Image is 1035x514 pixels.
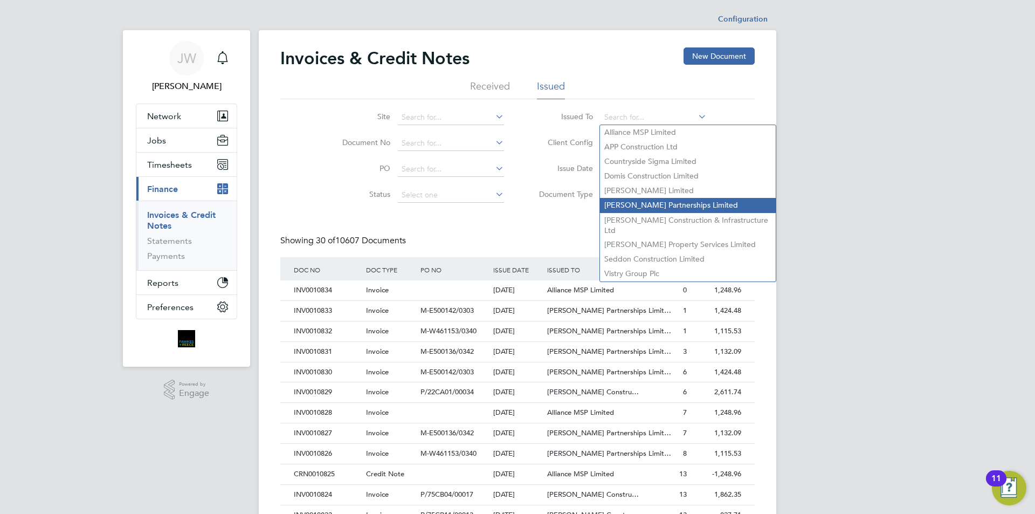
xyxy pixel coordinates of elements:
[291,444,363,464] div: INV0010826
[136,201,237,270] div: Finance
[291,464,363,484] div: CRN0010825
[689,464,744,484] div: -1,248.96
[291,280,363,300] div: INV0010834
[136,295,237,319] button: Preferences
[491,423,545,443] div: [DATE]
[547,347,671,356] span: [PERSON_NAME] Partnerships Limit…
[547,367,671,376] span: [PERSON_NAME] Partnerships Limit…
[366,367,389,376] span: Invoice
[679,469,687,478] span: 13
[600,125,776,140] li: Alliance MSP Limited
[600,183,776,198] li: [PERSON_NAME] Limited
[689,403,744,423] div: 1,248.96
[177,51,196,65] span: JW
[398,110,504,125] input: Search for...
[147,236,192,246] a: Statements
[366,428,389,437] span: Invoice
[147,160,192,170] span: Timesheets
[123,30,250,367] nav: Main navigation
[491,403,545,423] div: [DATE]
[366,306,389,315] span: Invoice
[547,428,671,437] span: [PERSON_NAME] Partnerships Limit…
[328,112,390,121] label: Site
[683,428,687,437] span: 7
[684,47,755,65] button: New Document
[683,285,687,294] span: 0
[366,387,389,396] span: Invoice
[136,271,237,294] button: Reports
[491,342,545,362] div: [DATE]
[547,408,614,417] span: Alliance MSP Limited
[291,301,363,321] div: INV0010833
[531,138,593,147] label: Client Config
[147,302,194,312] span: Preferences
[600,198,776,213] li: [PERSON_NAME] Partnerships Limited
[291,321,363,341] div: INV0010832
[600,213,776,237] li: [PERSON_NAME] Construction & Infrastructure Ltd
[689,485,744,505] div: 1,862.35
[136,153,237,176] button: Timesheets
[291,342,363,362] div: INV0010831
[683,408,687,417] span: 7
[689,423,744,443] div: 1,132.09
[147,135,166,146] span: Jobs
[179,380,209,389] span: Powered by
[420,367,474,376] span: M-E500142/0303
[420,306,474,315] span: M-E500142/0303
[689,321,744,341] div: 1,115.53
[136,128,237,152] button: Jobs
[491,485,545,505] div: [DATE]
[291,257,363,282] div: DOC NO
[547,469,614,478] span: Alliance MSP Limited
[147,278,178,288] span: Reports
[366,285,389,294] span: Invoice
[418,257,490,282] div: PO NO
[398,162,504,177] input: Search for...
[491,321,545,341] div: [DATE]
[179,389,209,398] span: Engage
[316,235,335,246] span: 30 of
[363,257,418,282] div: DOC TYPE
[366,490,389,499] span: Invoice
[328,163,390,173] label: PO
[280,47,470,69] h2: Invoices & Credit Notes
[683,367,687,376] span: 6
[420,326,477,335] span: M-W461153/0340
[689,362,744,382] div: 1,424.48
[547,326,671,335] span: [PERSON_NAME] Partnerships Limit…
[420,387,474,396] span: P/22CA01/00034
[491,362,545,382] div: [DATE]
[689,382,744,402] div: 2,611.74
[547,387,639,396] span: [PERSON_NAME] Constru…
[398,136,504,151] input: Search for...
[291,403,363,423] div: INV0010828
[491,257,545,282] div: ISSUE DATE
[683,306,687,315] span: 1
[683,326,687,335] span: 1
[147,111,181,121] span: Network
[291,382,363,402] div: INV0010829
[600,169,776,183] li: Domis Construction Limited
[679,490,687,499] span: 13
[366,469,404,478] span: Credit Note
[420,428,474,437] span: M-E500136/0342
[547,306,671,315] span: [PERSON_NAME] Partnerships Limit…
[316,235,406,246] span: 10607 Documents
[178,330,195,347] img: bromak-logo-retina.png
[547,285,614,294] span: Alliance MSP Limited
[683,347,687,356] span: 3
[291,485,363,505] div: INV0010824
[147,251,185,261] a: Payments
[600,154,776,169] li: Countryside Sigma Limited
[291,362,363,382] div: INV0010830
[291,423,363,443] div: INV0010827
[544,257,635,282] div: ISSUED TO
[280,235,408,246] div: Showing
[136,177,237,201] button: Finance
[420,490,473,499] span: P/75CB04/00017
[491,301,545,321] div: [DATE]
[470,80,510,99] li: Received
[718,9,768,30] li: Configuration
[136,41,237,93] a: JW[PERSON_NAME]
[491,444,545,464] div: [DATE]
